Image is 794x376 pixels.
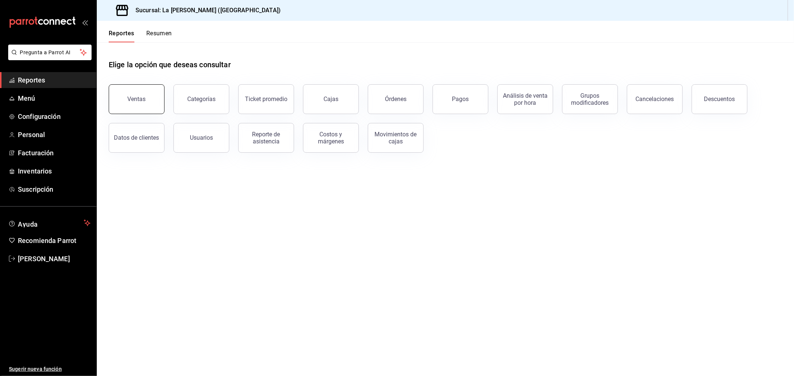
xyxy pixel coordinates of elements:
[245,95,287,103] div: Ticket promedio
[173,84,229,114] button: Categorías
[82,19,88,25] button: open_drawer_menu
[187,95,216,103] div: Categorías
[18,130,90,140] span: Personal
[128,95,146,103] div: Ventas
[303,84,359,114] button: Cajas
[308,131,354,145] div: Costos y márgenes
[18,93,90,103] span: Menú
[704,95,735,103] div: Descuentos
[146,30,172,42] button: Resumen
[20,49,80,56] span: Pregunta a Parrot AI
[323,95,338,103] div: Cajas
[497,84,553,114] button: Análisis de venta por hora
[238,84,294,114] button: Ticket promedio
[502,92,548,106] div: Análisis de venta por hora
[109,30,172,42] div: navigation tabs
[114,134,159,141] div: Datos de clientes
[368,123,424,153] button: Movimientos de cajas
[243,131,289,145] div: Reporte de asistencia
[303,123,359,153] button: Costos y márgenes
[692,84,747,114] button: Descuentos
[18,236,90,246] span: Recomienda Parrot
[18,75,90,85] span: Reportes
[562,84,618,114] button: Grupos modificadores
[18,254,90,264] span: [PERSON_NAME]
[368,84,424,114] button: Órdenes
[18,166,90,176] span: Inventarios
[18,111,90,121] span: Configuración
[130,6,281,15] h3: Sucursal: La [PERSON_NAME] ([GEOGRAPHIC_DATA])
[636,95,674,103] div: Cancelaciones
[109,123,165,153] button: Datos de clientes
[18,218,81,227] span: Ayuda
[109,59,231,70] h1: Elige la opción que deseas consultar
[173,123,229,153] button: Usuarios
[452,95,469,103] div: Pagos
[5,54,92,62] a: Pregunta a Parrot AI
[18,184,90,194] span: Suscripción
[9,365,90,373] span: Sugerir nueva función
[627,84,683,114] button: Cancelaciones
[373,131,419,145] div: Movimientos de cajas
[109,30,134,42] button: Reportes
[567,92,613,106] div: Grupos modificadores
[433,84,488,114] button: Pagos
[190,134,213,141] div: Usuarios
[385,95,406,103] div: Órdenes
[109,84,165,114] button: Ventas
[238,123,294,153] button: Reporte de asistencia
[8,45,92,60] button: Pregunta a Parrot AI
[18,148,90,158] span: Facturación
